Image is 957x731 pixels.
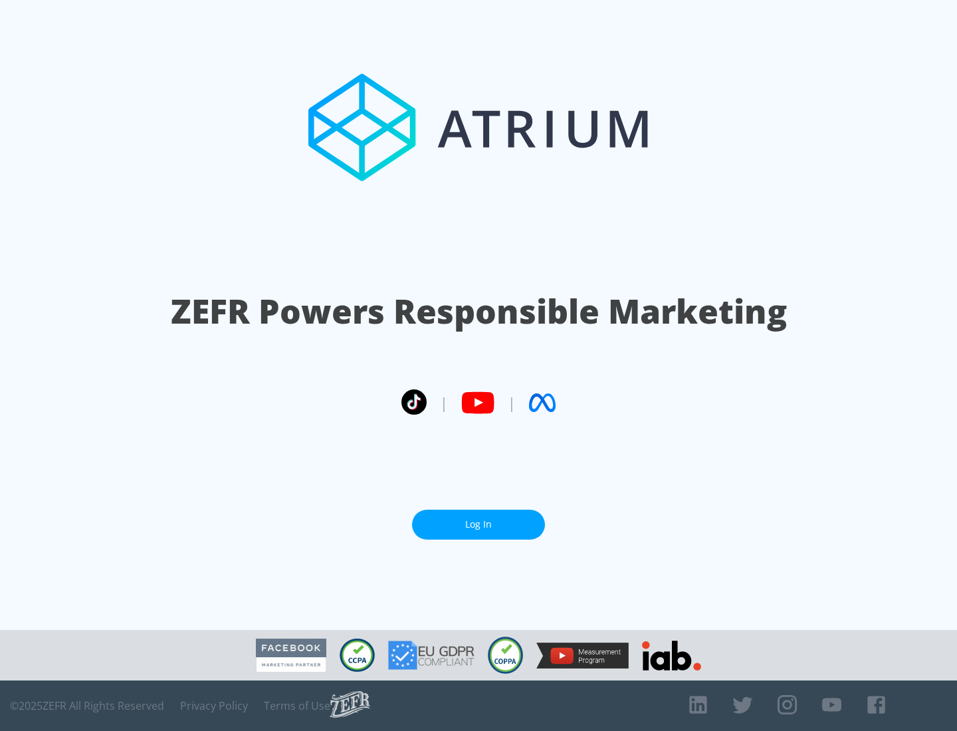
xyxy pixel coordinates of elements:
img: YouTube Measurement Program [536,643,629,669]
span: © 2025 ZEFR All Rights Reserved [10,699,164,712]
a: Log In [412,510,545,540]
span: | [440,393,448,413]
img: COPPA Compliant [488,637,523,674]
img: Facebook Marketing Partner [256,639,326,673]
a: Terms of Use [264,699,330,712]
h1: ZEFR Powers Responsible Marketing [171,288,787,334]
a: Privacy Policy [180,699,248,712]
span: | [508,393,516,413]
img: IAB [642,641,701,671]
img: GDPR Compliant [388,641,475,670]
img: CCPA Compliant [340,639,375,672]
